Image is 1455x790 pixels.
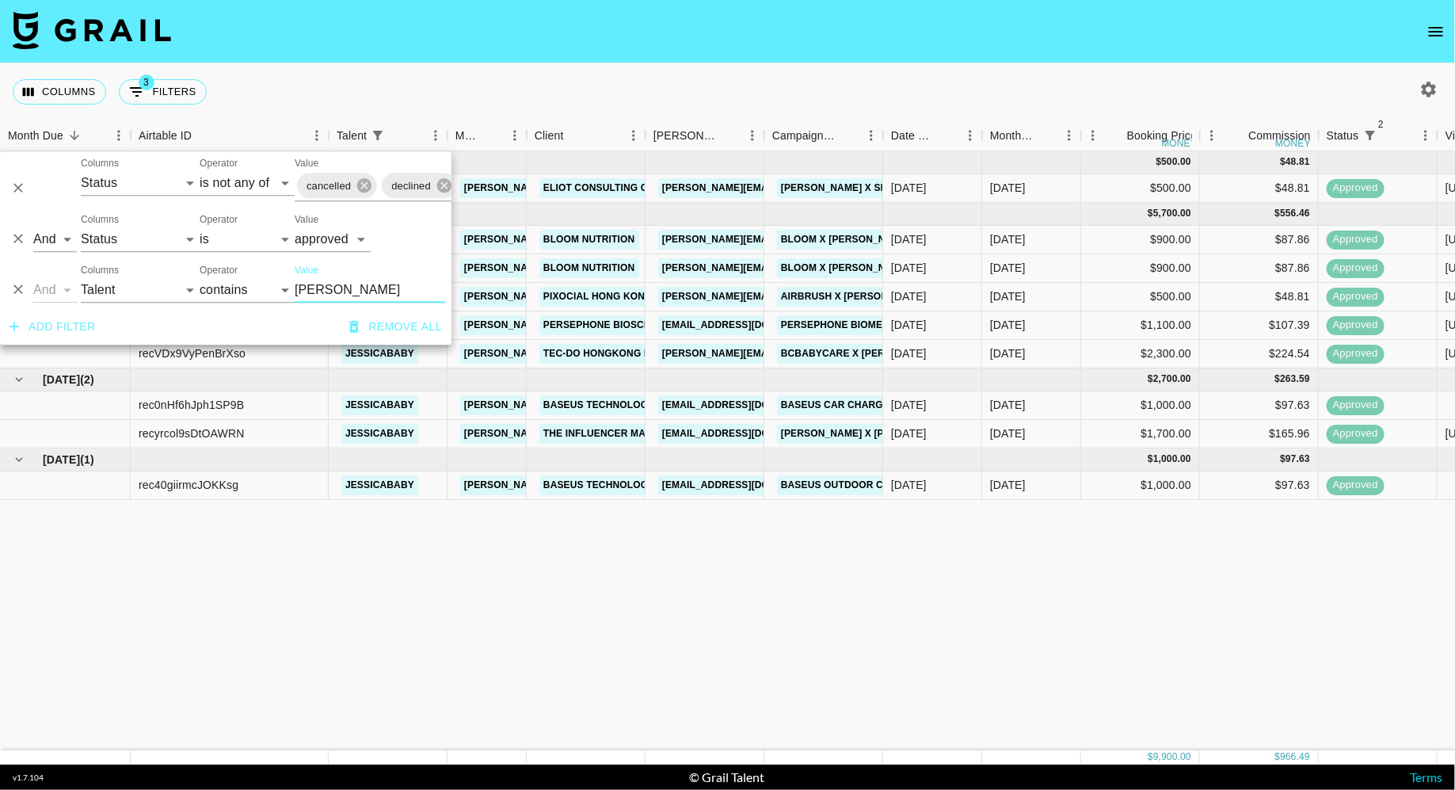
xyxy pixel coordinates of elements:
div: $ [1280,155,1286,169]
span: 2 [1373,116,1389,132]
div: $ [1148,452,1153,466]
div: $ [1148,207,1153,220]
div: $500.00 [1081,283,1200,311]
button: Sort [837,124,859,147]
span: approved [1327,261,1385,276]
button: Delete [6,227,30,251]
div: $500.00 [1081,174,1200,203]
a: jessicababy [341,344,418,364]
div: v 1.7.104 [13,773,44,783]
a: [PERSON_NAME][EMAIL_ADDRESS][PERSON_NAME][DOMAIN_NAME] [658,287,998,307]
button: Menu [1414,124,1438,147]
a: [PERSON_NAME][EMAIL_ADDRESS][DOMAIN_NAME] [460,475,718,495]
a: [EMAIL_ADDRESS][DOMAIN_NAME] [658,315,836,335]
button: Delete [6,177,30,200]
button: Sort [192,124,214,147]
span: approved [1327,398,1385,413]
button: Sort [1226,124,1248,147]
div: 556.46 [1280,207,1310,220]
button: Sort [481,124,503,147]
div: Month Due [982,120,1081,151]
span: [DATE] [43,452,80,468]
button: Menu [107,124,131,147]
div: $165.96 [1200,420,1319,448]
a: [PERSON_NAME][EMAIL_ADDRESS][DOMAIN_NAME] [460,178,718,198]
div: $900.00 [1081,226,1200,254]
div: Campaign (Type) [764,120,883,151]
div: Aug '25 [990,426,1026,441]
div: $ [1148,372,1153,386]
a: [PERSON_NAME] x Skin&Lab (TT - 1/2) [777,178,972,198]
div: $ [1280,452,1286,466]
span: approved [1327,478,1385,493]
span: approved [1327,289,1385,304]
div: 2,700.00 [1153,372,1191,386]
a: [EMAIL_ADDRESS][DOMAIN_NAME] [658,424,836,444]
div: $1,700.00 [1081,420,1200,448]
div: $87.86 [1200,254,1319,283]
div: 97.63 [1286,452,1310,466]
div: rec40giirmcJOKKsg [139,477,238,493]
button: Menu [1081,124,1105,147]
span: approved [1327,346,1385,361]
a: [PERSON_NAME][EMAIL_ADDRESS][DOMAIN_NAME] [460,395,718,415]
a: Baseus Outdoor Camera x [PERSON_NAME] [777,475,1015,495]
button: Show filters [367,124,389,147]
select: Logic operator [33,277,77,303]
div: Booker [646,120,764,151]
div: $ [1156,155,1162,169]
button: Menu [958,124,982,147]
div: 18/08/2025 [891,260,927,276]
button: Menu [424,124,448,147]
span: declined [382,177,440,195]
span: cancelled [297,177,360,195]
a: [PERSON_NAME][EMAIL_ADDRESS][DOMAIN_NAME] [658,178,916,198]
button: hide children [8,448,30,471]
div: © Grail Talent [689,769,764,785]
a: jessicababy [341,395,418,415]
div: 2 active filters [1359,124,1381,147]
div: $2,300.00 [1081,340,1200,368]
a: [PERSON_NAME][EMAIL_ADDRESS][DOMAIN_NAME] [460,230,718,250]
div: Date Created [883,120,982,151]
div: $ [1148,750,1153,764]
button: Sort [63,124,86,147]
div: $1,000.00 [1081,471,1200,500]
div: recyrcol9sDtOAWRN [139,426,245,441]
a: BcBabycare x [PERSON_NAME] (1IG Reel, Story, IG Carousel) [777,344,1110,364]
span: [DATE] [43,372,80,387]
div: 1,000.00 [1153,452,1191,466]
div: 29/07/2025 [891,397,927,413]
div: Airtable ID [131,120,329,151]
div: Commission [1248,120,1311,151]
div: $ [1275,207,1281,220]
span: ( 2 ) [80,372,94,387]
label: Value [295,264,318,277]
button: Menu [1200,124,1224,147]
div: 966.49 [1280,750,1310,764]
a: [PERSON_NAME][EMAIL_ADDRESS][DOMAIN_NAME] [658,230,916,250]
a: Baseus Car Charger x [PERSON_NAME] [777,395,994,415]
img: Grail Talent [13,11,171,49]
div: Status [1319,120,1438,151]
a: Persephone Biome x [PERSON_NAME] [777,315,980,335]
button: Sort [389,124,411,147]
div: Month Due [990,120,1035,151]
button: Show filters [119,79,207,105]
a: [PERSON_NAME][EMAIL_ADDRESS][DOMAIN_NAME] [460,287,718,307]
label: Operator [200,213,238,227]
button: Menu [305,124,329,147]
div: $ [1275,750,1281,764]
div: rec0nHf6hJph1SP9B [139,397,244,413]
div: $1,000.00 [1081,391,1200,420]
a: jessicababy [341,475,418,495]
a: Bloom Nutrition [539,258,639,278]
span: 3 [139,74,154,90]
div: 263.59 [1280,372,1310,386]
div: Talent [337,120,367,151]
a: Bloom Nutrition [539,230,639,250]
button: open drawer [1420,16,1452,48]
a: AirBrush x [PERSON_NAME] (IG) [777,287,949,307]
label: Value [295,213,318,227]
button: Add filter [3,312,102,342]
